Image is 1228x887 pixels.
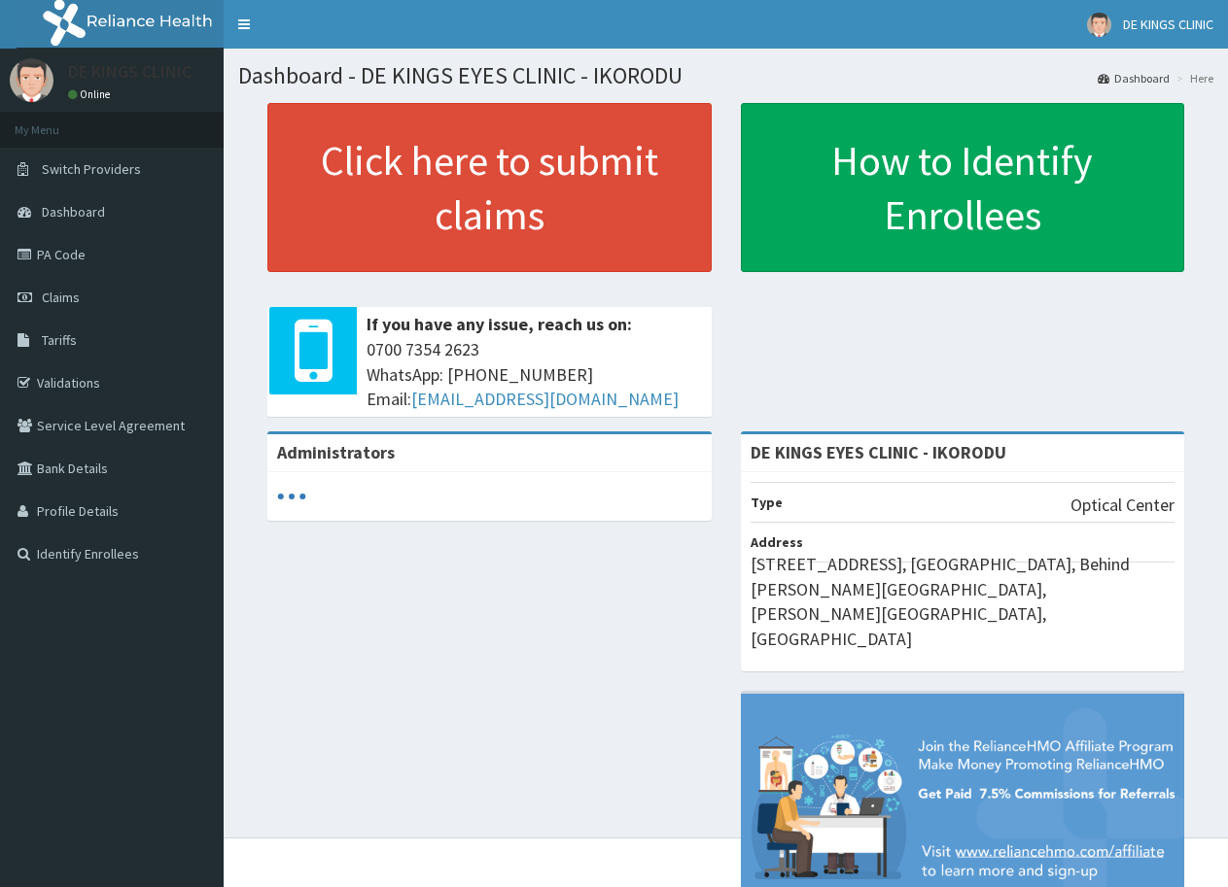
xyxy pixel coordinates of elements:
b: Type [751,494,783,511]
p: [STREET_ADDRESS], [GEOGRAPHIC_DATA], Behind [PERSON_NAME][GEOGRAPHIC_DATA], [PERSON_NAME][GEOGRAP... [751,552,1175,652]
b: Administrators [277,441,395,463]
span: Tariffs [42,331,77,349]
h1: Dashboard - DE KINGS EYES CLINIC - IKORODU [238,63,1213,88]
li: Here [1172,70,1213,86]
span: Switch Providers [42,160,141,178]
strong: DE KINGS EYES CLINIC - IKORODU [751,441,1006,463]
b: If you have any issue, reach us on: [367,313,632,335]
span: Dashboard [42,203,105,221]
a: [EMAIL_ADDRESS][DOMAIN_NAME] [411,388,679,410]
a: Dashboard [1098,70,1170,86]
b: Address [751,533,803,551]
p: DE KINGS CLINIC [68,63,192,81]
img: User Image [1087,13,1111,37]
span: Claims [42,289,80,306]
span: DE KINGS CLINIC [1123,16,1213,33]
p: Optical Center [1070,493,1175,518]
svg: audio-loading [277,482,306,511]
img: User Image [10,58,53,102]
span: 0700 7354 2623 WhatsApp: [PHONE_NUMBER] Email: [367,337,702,412]
a: Click here to submit claims [267,103,712,272]
a: How to Identify Enrollees [741,103,1185,272]
a: Online [68,87,115,101]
